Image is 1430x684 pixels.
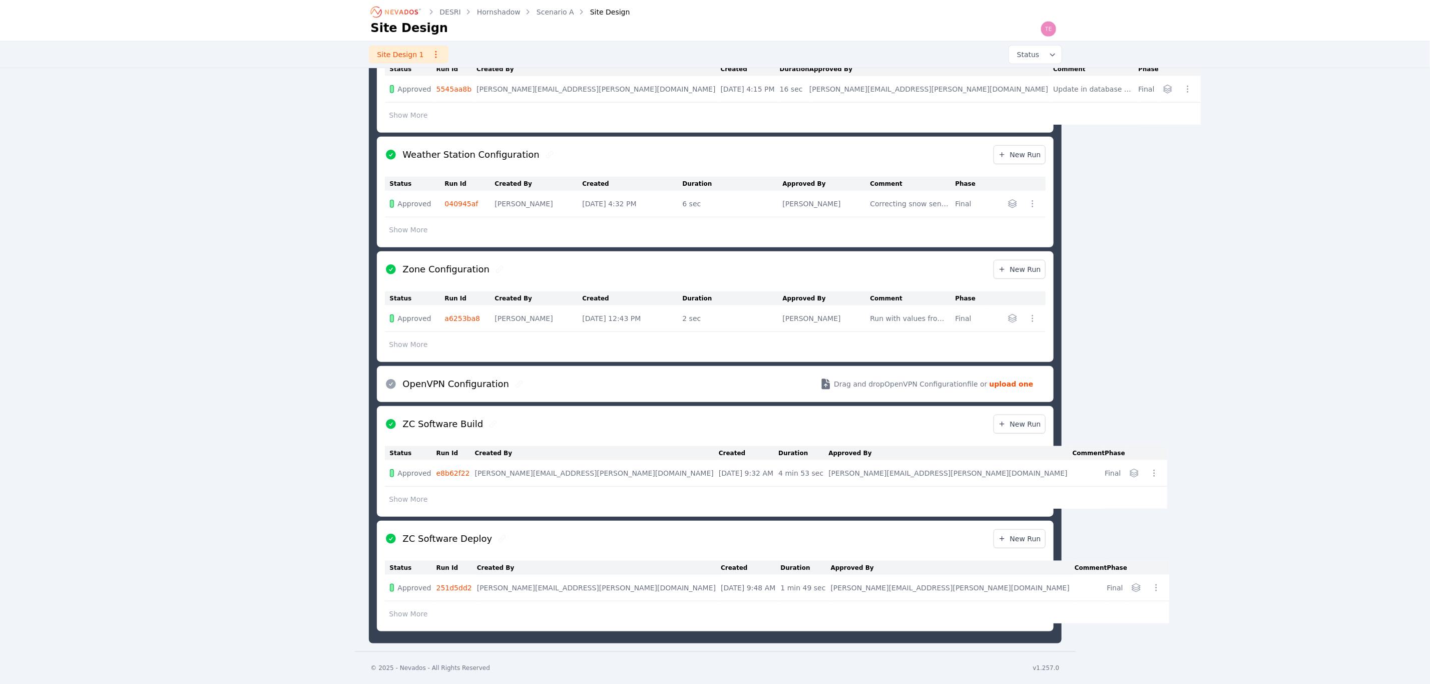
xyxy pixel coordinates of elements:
[1105,468,1121,478] div: Final
[385,177,445,191] th: Status
[371,20,448,36] h1: Site Design
[783,177,870,191] th: Approved By
[683,291,783,305] th: Duration
[398,199,431,209] span: Approved
[385,62,436,76] th: Status
[371,664,491,672] div: © 2025 - Nevados - All Rights Reserved
[436,62,477,76] th: Run Id
[956,291,986,305] th: Phase
[385,604,432,623] button: Show More
[783,291,870,305] th: Approved By
[780,84,804,94] div: 16 sec
[477,7,521,17] a: Hornshadow
[537,7,574,17] a: Scenario A
[1053,62,1138,76] th: Comment
[721,62,780,76] th: Created
[783,305,870,332] td: [PERSON_NAME]
[477,561,721,575] th: Created By
[371,4,630,20] nav: Breadcrumb
[385,446,436,460] th: Status
[998,264,1041,274] span: New Run
[834,379,987,389] span: Drag and drop OpenVPN Configuration file or
[385,106,432,125] button: Show More
[403,148,540,162] h2: Weather Station Configuration
[719,446,778,460] th: Created
[831,575,1075,601] td: [PERSON_NAME][EMAIL_ADDRESS][PERSON_NAME][DOMAIN_NAME]
[1138,84,1154,94] div: Final
[783,191,870,217] td: [PERSON_NAME]
[477,575,721,601] td: [PERSON_NAME][EMAIL_ADDRESS][PERSON_NAME][DOMAIN_NAME]
[781,583,826,593] div: 1 min 49 sec
[1013,50,1040,60] span: Status
[369,46,448,64] a: Site Design 1
[778,446,828,460] th: Duration
[398,84,431,94] span: Approved
[956,177,986,191] th: Phase
[583,291,683,305] th: Created
[828,446,1072,460] th: Approved By
[990,379,1034,389] strong: upload one
[809,76,1053,103] td: [PERSON_NAME][EMAIL_ADDRESS][PERSON_NAME][DOMAIN_NAME]
[1107,583,1123,593] div: Final
[436,85,472,93] a: 5545aa8b
[398,313,431,323] span: Approved
[403,377,510,391] h2: OpenVPN Configuration
[1107,561,1128,575] th: Phase
[385,220,432,239] button: Show More
[721,76,780,103] td: [DATE] 4:15 PM
[828,460,1072,487] td: [PERSON_NAME][EMAIL_ADDRESS][PERSON_NAME][DOMAIN_NAME]
[398,468,431,478] span: Approved
[445,177,495,191] th: Run Id
[445,314,481,322] a: a6253ba8
[994,145,1046,164] a: New Run
[998,150,1041,160] span: New Run
[781,561,831,575] th: Duration
[998,534,1041,544] span: New Run
[445,291,495,305] th: Run Id
[476,76,720,103] td: [PERSON_NAME][EMAIL_ADDRESS][PERSON_NAME][DOMAIN_NAME]
[385,561,436,575] th: Status
[475,446,719,460] th: Created By
[495,177,583,191] th: Created By
[385,291,445,305] th: Status
[994,415,1046,434] a: New Run
[780,62,809,76] th: Duration
[719,460,778,487] td: [DATE] 9:32 AM
[1033,664,1060,672] div: v1.257.0
[808,370,1045,398] button: Drag and dropOpenVPN Configurationfile or upload one
[1105,446,1126,460] th: Phase
[436,446,475,460] th: Run Id
[583,305,683,332] td: [DATE] 12:43 PM
[436,561,477,575] th: Run Id
[1138,62,1159,76] th: Phase
[1009,46,1062,64] button: Status
[683,199,778,209] div: 6 sec
[385,335,432,354] button: Show More
[495,291,583,305] th: Created By
[1073,446,1105,460] th: Comment
[576,7,630,17] div: Site Design
[436,584,472,592] a: 251d5dd2
[994,529,1046,548] a: New Run
[870,313,950,323] div: Run with values from db
[1075,561,1107,575] th: Comment
[495,305,583,332] td: [PERSON_NAME]
[1041,21,1057,37] img: Ted Elliott
[440,7,461,17] a: DESRI
[403,262,490,276] h2: Zone Configuration
[809,62,1053,76] th: Approved By
[683,177,783,191] th: Duration
[870,177,956,191] th: Comment
[721,575,780,601] td: [DATE] 9:48 AM
[583,191,683,217] td: [DATE] 4:32 PM
[870,199,950,209] div: Correcting snow sensor type
[683,313,778,323] div: 2 sec
[956,199,981,209] div: Final
[998,419,1041,429] span: New Run
[475,460,719,487] td: [PERSON_NAME][EMAIL_ADDRESS][PERSON_NAME][DOMAIN_NAME]
[385,490,432,509] button: Show More
[403,417,484,431] h2: ZC Software Build
[436,469,470,477] a: e8b62f22
[778,468,823,478] div: 4 min 53 sec
[583,177,683,191] th: Created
